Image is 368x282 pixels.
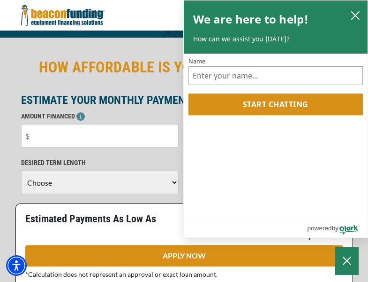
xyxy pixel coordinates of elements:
span: by [332,222,338,234]
input: $ [21,124,179,148]
label: Name [188,58,363,64]
span: *Calculation does not represent an approval or exact loan amount. [25,270,218,278]
span: powered [307,222,331,234]
button: Close Chatbox [335,247,359,275]
h2: We are here to help! [193,10,309,29]
button: close chatbox [348,8,363,22]
input: Name [188,66,363,85]
p: ESTIMATE YOUR MONTHLY PAYMENT [21,94,347,106]
a: Powered by Olark [307,221,368,237]
h2: HOW AFFORDABLE IS YOUR NEXT TOW TRUCK? [21,56,347,78]
a: APPLY NOW [25,245,343,266]
div: Accessibility Menu [6,255,27,276]
p: How can we assist you [DATE]? [193,34,359,44]
button: Start chatting [188,94,363,115]
p: Estimated Payments As Low As [25,213,179,225]
p: AMOUNT FINANCED [21,110,179,122]
p: DESIRED TERM LENGTH [21,157,179,168]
